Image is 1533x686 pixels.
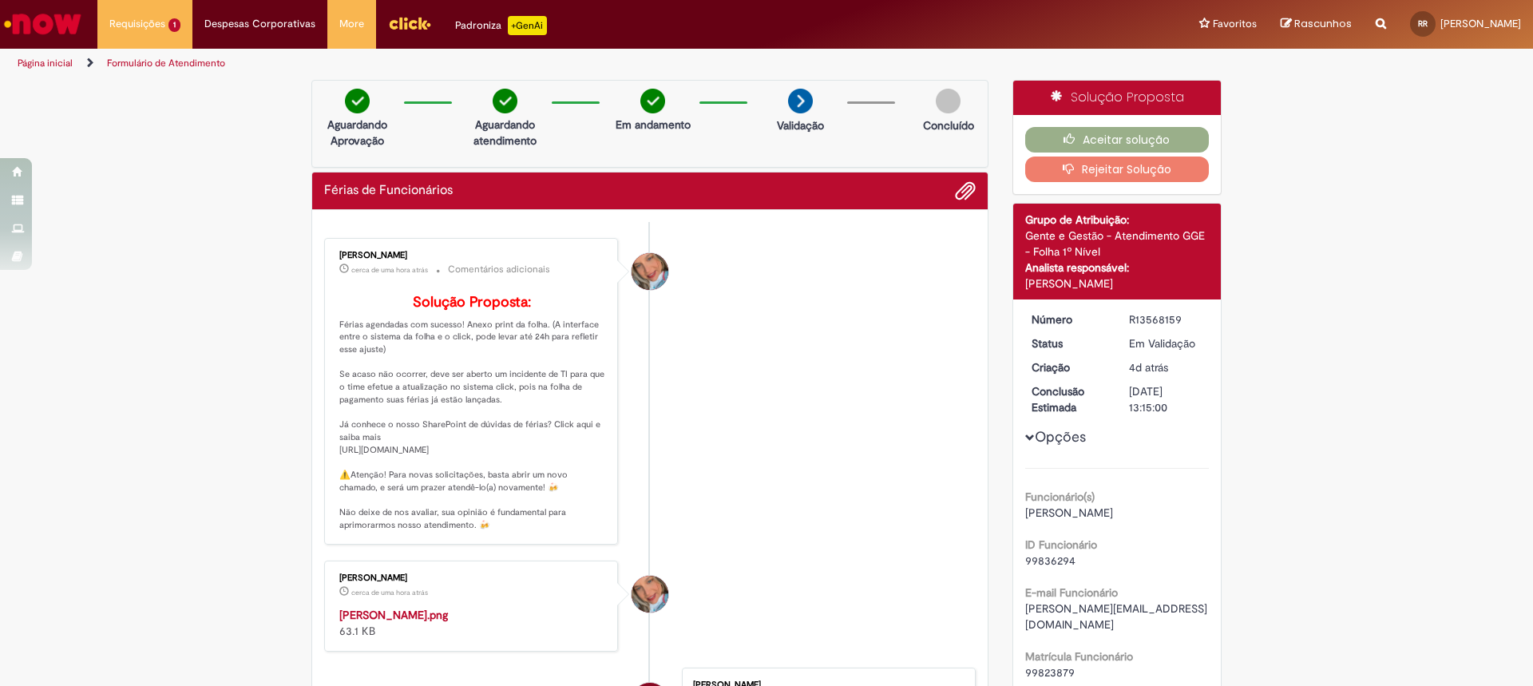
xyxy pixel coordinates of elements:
span: [PERSON_NAME] [1025,506,1113,520]
b: ID Funcionário [1025,537,1097,552]
img: check-circle-green.png [640,89,665,113]
img: ServiceNow [2,8,84,40]
span: 4d atrás [1129,360,1168,375]
span: Favoritos [1213,16,1257,32]
button: Aceitar solução [1025,127,1210,153]
img: check-circle-green.png [345,89,370,113]
div: 63.1 KB [339,607,605,639]
b: E-mail Funcionário [1025,585,1118,600]
a: [PERSON_NAME].png [339,608,448,622]
img: img-circle-grey.png [936,89,961,113]
p: Em andamento [616,117,691,133]
h2: Férias de Funcionários Histórico de tíquete [324,184,453,198]
img: check-circle-green.png [493,89,517,113]
div: Gente e Gestão - Atendimento GGE - Folha 1º Nível [1025,228,1210,260]
div: 25/09/2025 17:14:57 [1129,359,1203,375]
span: 99823879 [1025,665,1075,680]
a: Página inicial [18,57,73,69]
dt: Status [1020,335,1118,351]
button: Adicionar anexos [955,180,976,201]
time: 29/09/2025 11:24:46 [351,265,428,275]
dt: Conclusão Estimada [1020,383,1118,415]
div: R13568159 [1129,311,1203,327]
span: [PERSON_NAME][EMAIL_ADDRESS][DOMAIN_NAME] [1025,601,1207,632]
span: Rascunhos [1294,16,1352,31]
p: Férias agendadas com sucesso! Anexo print da folha. (A interface entre o sistema da folha e o cli... [339,295,605,532]
span: Requisições [109,16,165,32]
b: Solução Proposta: [413,293,531,311]
span: RR [1418,18,1428,29]
div: Jacqueline Andrade Galani [632,576,668,613]
div: Em Validação [1129,335,1203,351]
div: Jacqueline Andrade Galani [632,253,668,290]
p: Concluído [923,117,974,133]
b: Matrícula Funcionário [1025,649,1133,664]
div: [PERSON_NAME] [1025,276,1210,291]
time: 25/09/2025 17:14:57 [1129,360,1168,375]
div: Padroniza [455,16,547,35]
time: 29/09/2025 11:24:17 [351,588,428,597]
div: [PERSON_NAME] [339,573,605,583]
div: Solução Proposta [1013,81,1222,115]
span: [PERSON_NAME] [1440,17,1521,30]
a: Rascunhos [1281,17,1352,32]
span: cerca de uma hora atrás [351,265,428,275]
p: Aguardando atendimento [466,117,544,149]
a: Formulário de Atendimento [107,57,225,69]
img: click_logo_yellow_360x200.png [388,11,431,35]
div: [DATE] 13:15:00 [1129,383,1203,415]
button: Rejeitar Solução [1025,157,1210,182]
dt: Número [1020,311,1118,327]
b: Funcionário(s) [1025,490,1095,504]
div: [PERSON_NAME] [339,251,605,260]
span: cerca de uma hora atrás [351,588,428,597]
p: +GenAi [508,16,547,35]
span: More [339,16,364,32]
small: Comentários adicionais [448,263,550,276]
div: Grupo de Atribuição: [1025,212,1210,228]
span: 99836294 [1025,553,1075,568]
p: Aguardando Aprovação [319,117,396,149]
div: Analista responsável: [1025,260,1210,276]
span: Despesas Corporativas [204,16,315,32]
ul: Trilhas de página [12,49,1010,78]
img: arrow-next.png [788,89,813,113]
p: Validação [777,117,824,133]
dt: Criação [1020,359,1118,375]
span: 1 [168,18,180,32]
